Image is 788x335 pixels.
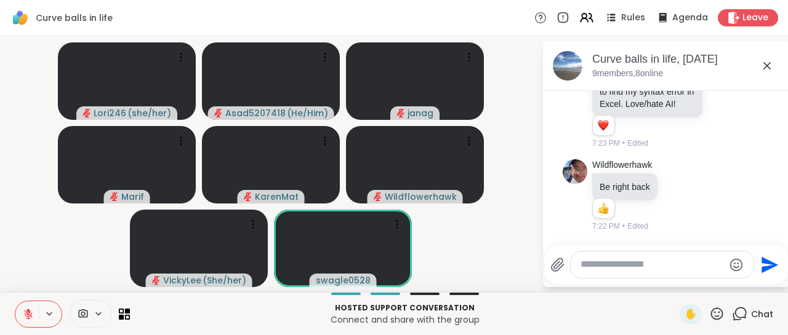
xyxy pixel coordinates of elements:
[374,192,382,201] span: audio-muted
[592,68,663,80] p: 9 members, 8 online
[729,258,744,272] button: Emoji picker
[36,12,113,24] span: Curve balls in life
[10,7,31,28] img: ShareWell Logomark
[94,107,126,119] span: Lori246
[751,308,773,320] span: Chat
[742,12,768,24] span: Leave
[110,192,119,201] span: audio-muted
[672,12,708,24] span: Agenda
[592,159,652,171] a: Wildflowerhawk
[754,251,782,278] button: Send
[621,12,645,24] span: Rules
[225,107,286,119] span: Asad5207418
[137,313,672,326] p: Connect and share with the group
[597,203,609,213] button: Reactions: like
[82,109,91,117] span: audio-muted
[396,109,405,117] span: audio-muted
[622,138,625,149] span: •
[121,191,144,203] span: Marif
[408,107,433,119] span: janag
[287,107,328,119] span: ( He/Him )
[203,274,246,286] span: ( She/her )
[600,181,650,193] p: Be right back
[214,109,223,117] span: audio-muted
[593,116,614,135] div: Reaction list
[163,274,201,286] span: VickyLee
[592,52,779,67] div: Curve balls in life, [DATE]
[255,191,299,203] span: KarenMat
[127,107,171,119] span: ( she/her )
[581,258,724,271] textarea: Type your message
[622,221,625,232] span: •
[627,221,648,232] span: Edited
[137,302,672,313] p: Hosted support conversation
[593,199,614,218] div: Reaction list
[316,274,371,286] span: swagle0528
[553,51,582,81] img: Curve balls in life, Oct 14
[152,276,161,285] span: audio-muted
[597,120,609,130] button: Reactions: love
[592,138,620,149] span: 7:23 PM
[592,221,620,232] span: 7:22 PM
[627,138,648,149] span: Edited
[563,159,587,184] img: https://sharewell-space-live.sfo3.digitaloceanspaces.com/user-generated/21fe5a5f-32b8-4ab9-a7ed-b...
[385,191,457,203] span: Wildflowerhawk
[685,307,697,321] span: ✋
[244,192,252,201] span: audio-muted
